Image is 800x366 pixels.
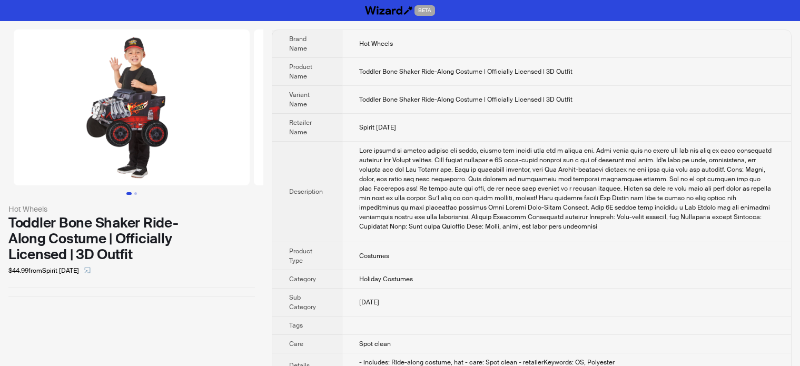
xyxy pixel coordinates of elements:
span: select [84,267,91,273]
span: Care [289,340,303,348]
span: Retailer Name [289,118,312,136]
span: Spot clean [359,340,391,348]
span: BETA [414,5,435,16]
span: Spirit [DATE] [359,123,396,132]
img: Toddler Bone Shaker Ride-Along Costume | Officially Licensed | 3D Outfit Toddler Bone Shaker Ride... [14,29,250,185]
span: Sub Category [289,293,316,311]
span: Product Name [289,63,312,81]
button: Go to slide 1 [126,192,132,195]
span: [DATE] [359,298,379,306]
span: Description [289,187,323,196]
span: Product Type [289,247,312,265]
span: Brand Name [289,35,307,53]
div: When trying to decide between two sizes, choose the larger size for a better fit. Your child will... [359,146,774,231]
span: Toddler Bone Shaker Ride-Along Costume | Officially Licensed | 3D Outfit [359,95,572,104]
img: Toddler Bone Shaker Ride-Along Costume | Officially Licensed | 3D Outfit Toddler Bone Shaker Ride... [254,29,490,185]
span: Holiday Costumes [359,275,413,283]
span: Variant Name [289,91,310,108]
div: Toddler Bone Shaker Ride-Along Costume | Officially Licensed | 3D Outfit [8,215,255,262]
span: Costumes [359,252,389,260]
span: Tags [289,321,303,330]
span: Hot Wheels [359,39,393,48]
div: $44.99 from Spirit [DATE] [8,262,255,279]
span: Toddler Bone Shaker Ride-Along Costume | Officially Licensed | 3D Outfit [359,67,572,76]
span: Category [289,275,316,283]
div: Hot Wheels [8,203,255,215]
button: Go to slide 2 [134,192,137,195]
